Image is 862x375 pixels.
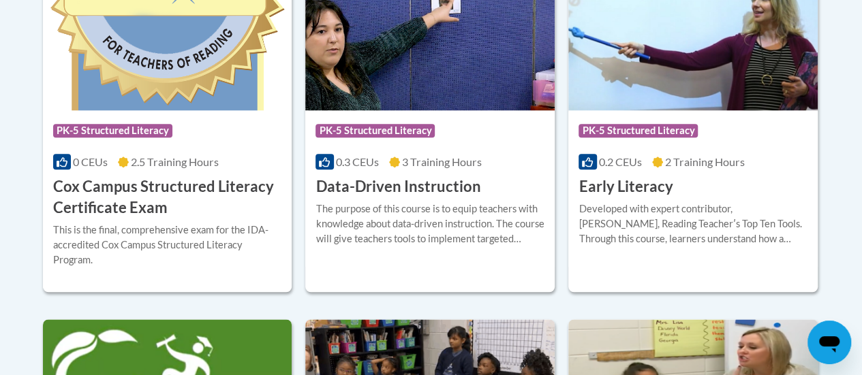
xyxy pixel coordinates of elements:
[807,321,851,364] iframe: Button to launch messaging window
[315,124,435,137] span: PK-5 Structured Literacy
[665,155,745,168] span: 2 Training Hours
[402,155,482,168] span: 3 Training Hours
[336,155,379,168] span: 0.3 CEUs
[579,124,698,137] span: PK-5 Structured Literacy
[53,223,282,267] div: This is the final, comprehensive exam for the IDA-accredited Cox Campus Structured Literacy Program.
[315,201,544,246] div: The purpose of this course is to equip teachers with knowledge about data-driven instruction. The...
[579,201,807,246] div: Developed with expert contributor, [PERSON_NAME], Reading Teacherʹs Top Ten Tools. Through this c...
[315,176,480,197] h3: Data-Driven Instruction
[73,155,108,168] span: 0 CEUs
[599,155,642,168] span: 0.2 CEUs
[53,124,172,137] span: PK-5 Structured Literacy
[53,176,282,218] h3: Cox Campus Structured Literacy Certificate Exam
[579,176,673,197] h3: Early Literacy
[131,155,219,168] span: 2.5 Training Hours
